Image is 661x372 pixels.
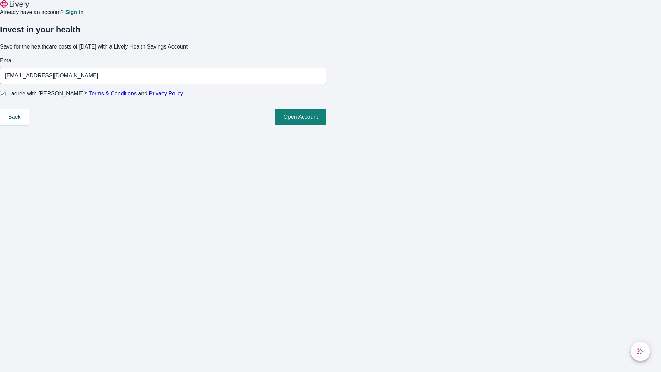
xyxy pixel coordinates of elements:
a: Terms & Conditions [89,91,137,96]
a: Privacy Policy [149,91,183,96]
span: I agree with [PERSON_NAME]’s and [8,90,183,98]
button: chat [631,342,650,361]
a: Sign in [65,10,83,15]
svg: Lively AI Assistant [637,348,644,355]
button: Open Account [275,109,326,125]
